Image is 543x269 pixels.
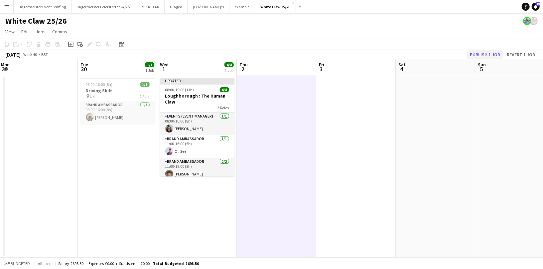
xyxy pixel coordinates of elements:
span: 1/1 [145,62,154,67]
button: Jägermeister Feierstarter 24/25 [71,0,135,13]
h3: Driving Shift [80,88,155,94]
span: Sun [478,62,486,68]
a: Edit [19,27,32,36]
span: Fri [319,62,324,68]
span: 1/1 [140,82,150,87]
button: ROCKSTAR [135,0,165,13]
button: Budgeted [3,260,31,267]
span: 4 [397,65,406,73]
h3: Loughborough : The Human Claw [160,93,234,105]
app-card-role: Events (Event Manager)1/108:00-16:00 (8h)[PERSON_NAME] [160,113,234,135]
span: Edit [21,29,29,35]
span: Week 40 [22,52,39,57]
app-card-role: Brand Ambassador1/108:00-16:00 (8h)[PERSON_NAME] [80,101,155,124]
span: Total Budgeted £698.50 [153,261,199,266]
span: 1 Role [140,94,150,99]
button: example [229,0,255,13]
span: 08:00-19:00 (11h) [165,87,194,92]
span: Mon [1,62,10,68]
div: Updated [160,78,234,83]
div: [DATE] [5,51,21,58]
span: Thu [239,62,248,68]
button: Jägermeister Event Staffing [14,0,71,13]
button: Diageo [165,0,188,13]
span: 3 [318,65,324,73]
h1: White Claw 25/26 [5,16,67,26]
span: Budgeted [11,261,30,266]
app-job-card: Updated08:00-19:00 (11h)4/4Loughborough : The Human Claw3 RolesEvents (Event Manager)1/108:00-16:... [160,78,234,176]
span: View [5,29,15,35]
span: 3 Roles [218,105,229,110]
span: 1 [159,65,169,73]
button: White Claw 25/26 [255,0,296,13]
a: Jobs [33,27,48,36]
div: Salary £698.50 + Expenses £0.00 + Subsistence £0.00 = [58,261,199,266]
button: Revert 1 job [504,50,538,59]
span: 4/4 [220,87,229,92]
span: UK [90,94,95,99]
span: Comms [52,29,67,35]
a: View [3,27,17,36]
span: Wed [160,62,169,68]
a: 19 [532,3,540,11]
span: Sat [398,62,406,68]
span: Tue [80,62,88,68]
span: 19 [536,2,540,6]
span: All jobs [37,261,53,266]
app-user-avatar: Lucy Hillier [523,17,531,25]
span: 30 [79,65,88,73]
button: [PERSON_NAME]'s [188,0,229,13]
span: 4/4 [224,62,234,67]
app-user-avatar: Lucy Hillier [530,17,538,25]
app-card-role: Brand Ambassador2/211:00-19:00 (8h)[PERSON_NAME] [160,158,234,190]
app-card-role: Brand Ambassador1/111:00-16:00 (5h)Oli See [160,135,234,158]
span: Jobs [36,29,46,35]
app-job-card: 08:00-16:00 (8h)1/1Driving Shift UK1 RoleBrand Ambassador1/108:00-16:00 (8h)[PERSON_NAME] [80,78,155,124]
span: 2 [238,65,248,73]
span: 08:00-16:00 (8h) [86,82,113,87]
span: 5 [477,65,486,73]
a: Comms [50,27,70,36]
div: 1 Job [145,68,154,73]
div: 1 Job [225,68,233,73]
div: BST [41,52,48,57]
button: Publish 1 job [467,50,503,59]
